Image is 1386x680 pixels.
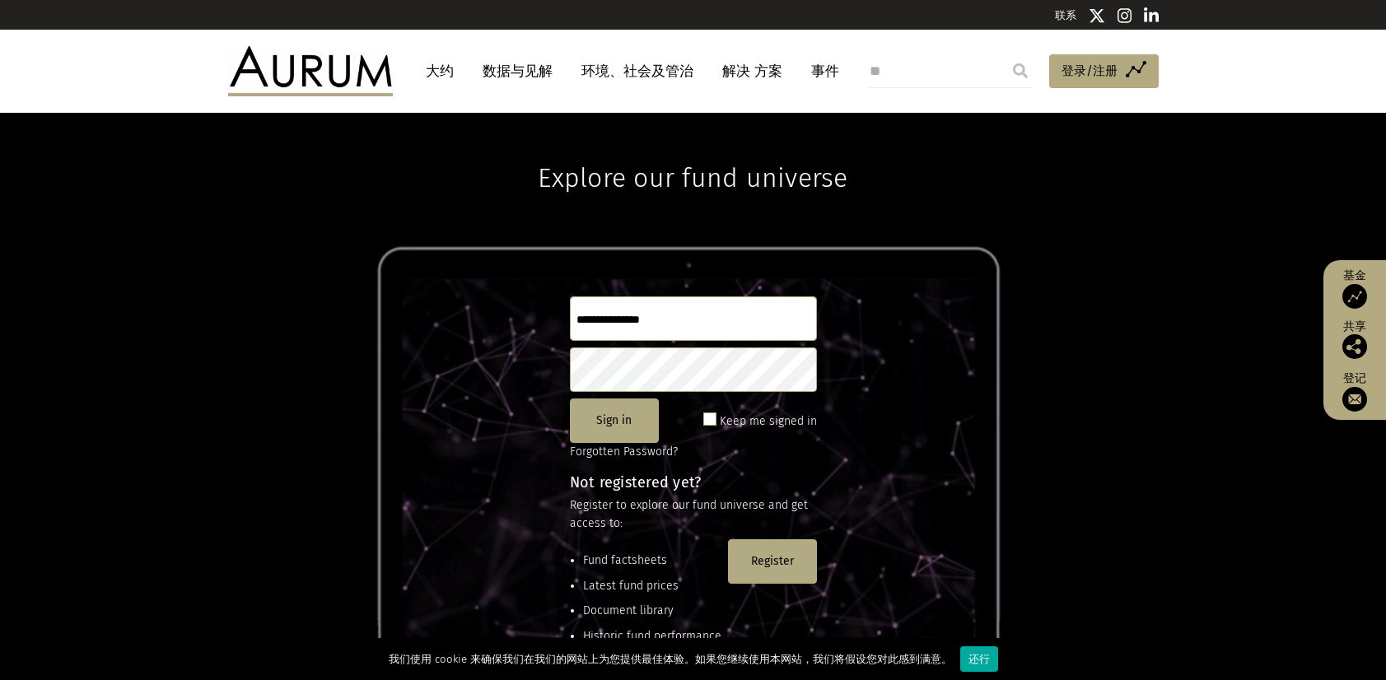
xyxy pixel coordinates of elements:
[720,414,817,428] font: Keep me signed in
[1049,54,1159,89] a: 登录/注册
[1118,7,1132,24] img: Instagram 图标
[1332,268,1378,309] a: 基金
[583,602,721,620] li: Document library
[1342,334,1367,359] img: 分享此帖子
[570,496,817,533] p: Register to explore our fund universe and get access to:
[1144,7,1159,24] img: LinkedIn图标
[573,56,702,86] a: 环境、社会及管治
[1343,319,1366,333] font: 共享
[228,46,393,95] img: 金
[570,445,678,459] a: Forgotten Password?
[1062,61,1118,81] span: 登录/注册
[803,56,839,86] a: 事件
[1004,54,1037,87] input: Submit
[714,56,791,86] a: 解决 方案
[418,56,462,86] a: 大约
[1343,268,1366,282] font: 基金
[1342,284,1367,309] img: 获取资金
[583,552,721,570] li: Fund factsheets
[570,398,659,443] button: Sign in
[1089,7,1105,24] img: Twitter 图标
[728,539,817,584] button: Register
[960,646,998,672] div: 还行
[1332,371,1378,412] a: 登记
[1055,9,1076,21] a: 联系
[389,653,952,665] font: 我们使用 cookie 来确保我们在我们的网站上为您提供最佳体验。如果您继续使用本网站，我们将假设您对此感到满意。
[538,113,847,193] h1: Explore our fund universe
[570,475,817,490] h4: Not registered yet?
[474,56,561,86] a: 数据与见解
[1342,387,1367,412] img: 订阅我们的时事通讯
[583,627,721,645] li: Historic fund performance
[583,577,721,595] li: Latest fund prices
[1343,371,1366,385] font: 登记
